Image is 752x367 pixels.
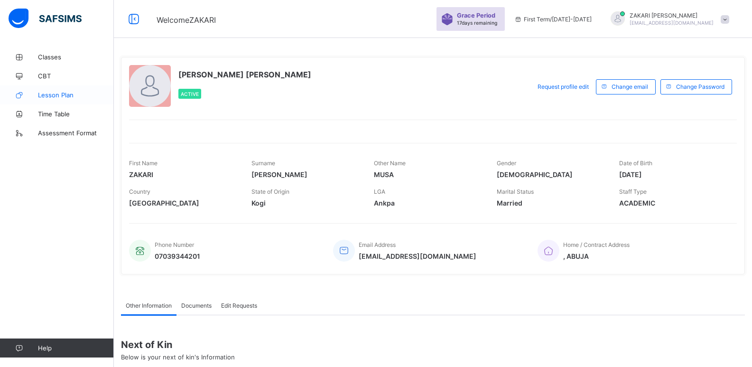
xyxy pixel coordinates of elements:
[9,9,82,28] img: safsims
[538,83,589,90] span: Request profile edit
[457,20,497,26] span: 17 days remaining
[38,53,114,61] span: Classes
[563,252,630,260] span: , ABUJA
[497,160,516,167] span: Gender
[251,170,360,179] span: [PERSON_NAME]
[619,170,727,179] span: [DATE]
[129,199,237,207] span: [GEOGRAPHIC_DATA]
[359,241,396,248] span: Email Address
[38,344,113,352] span: Help
[601,11,734,27] div: ZAKARIAHMED
[497,170,605,179] span: [DEMOGRAPHIC_DATA]
[497,188,534,195] span: Marital Status
[155,241,194,248] span: Phone Number
[374,160,406,167] span: Other Name
[374,188,385,195] span: LGA
[38,91,114,99] span: Lesson Plan
[38,110,114,118] span: Time Table
[630,20,714,26] span: [EMAIL_ADDRESS][DOMAIN_NAME]
[251,160,275,167] span: Surname
[441,13,453,25] img: sticker-purple.71386a28dfed39d6af7621340158ba97.svg
[157,15,216,25] span: Welcome ZAKARI
[619,160,652,167] span: Date of Birth
[514,16,592,23] span: session/term information
[129,160,158,167] span: First Name
[121,353,235,361] span: Below is your next of kin's Information
[359,252,476,260] span: [EMAIL_ADDRESS][DOMAIN_NAME]
[121,339,745,350] span: Next of Kin
[155,252,200,260] span: 07039344201
[630,12,714,19] span: ZAKARI [PERSON_NAME]
[129,188,150,195] span: Country
[497,199,605,207] span: Married
[181,91,199,97] span: Active
[126,302,172,309] span: Other Information
[676,83,724,90] span: Change Password
[619,199,727,207] span: ACADEMIC
[221,302,257,309] span: Edit Requests
[178,70,311,79] span: [PERSON_NAME] [PERSON_NAME]
[374,170,482,179] span: MUSA
[251,188,289,195] span: State of Origin
[129,170,237,179] span: ZAKARI
[612,83,648,90] span: Change email
[251,199,360,207] span: Kogi
[181,302,212,309] span: Documents
[563,241,630,248] span: Home / Contract Address
[38,72,114,80] span: CBT
[619,188,647,195] span: Staff Type
[38,129,114,137] span: Assessment Format
[374,199,482,207] span: Ankpa
[457,12,495,19] span: Grace Period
